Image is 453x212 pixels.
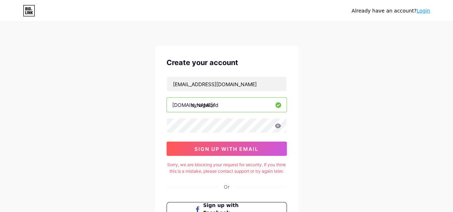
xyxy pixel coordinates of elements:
div: Create your account [167,57,287,68]
div: Sorry, we are blocking your request for security. If you think this is a mistake, please contact ... [167,162,287,174]
div: Or [224,183,230,191]
button: sign up with email [167,142,287,156]
input: Email [167,77,286,91]
a: Login [416,8,430,14]
span: sign up with email [194,146,259,152]
input: username [167,98,286,112]
div: [DOMAIN_NAME]/ [172,101,215,109]
div: Already have an account? [352,7,430,15]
